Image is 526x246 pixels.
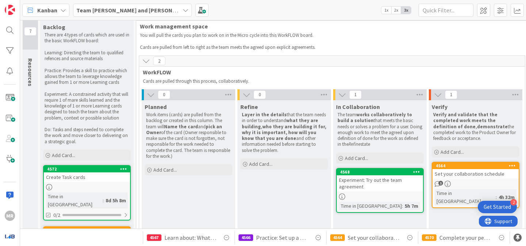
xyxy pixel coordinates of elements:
[164,124,198,130] strong: Name the card
[254,90,266,99] span: 0
[242,117,319,129] strong: what they are building
[146,112,231,159] p: Work items (cards) are pulled from the backlog or created in this column. The team will and of th...
[45,32,129,44] p: There are 4 types of cards which are used in the basic WorkFLOW board:
[340,169,423,175] div: 4568
[46,192,103,208] div: Time in [GEOGRAPHIC_DATA]
[336,168,424,213] a: 4568Experiment: Try out the team agreementTime in [GEOGRAPHIC_DATA]:5h 7m
[432,163,519,179] div: 4564Set your collaboration schedule
[47,228,130,233] div: 4571
[441,149,464,155] span: Add Card...
[44,166,130,172] div: 4572
[348,141,361,147] em: Refine
[44,166,130,182] div: 4572Create Task cards
[47,167,130,172] div: 4572
[477,124,508,130] strong: demonstrate
[140,23,519,30] span: Work management space
[239,234,253,241] div: 4566
[5,5,15,15] img: Visit kanbanzone.com
[256,233,308,242] span: Practice: Set up a team agreement
[146,124,223,136] strong: pick an Owner
[402,202,403,210] span: :
[339,202,402,210] div: Time in [GEOGRAPHIC_DATA]
[349,90,362,99] span: 1
[45,91,129,121] p: Experiment: A constrained activity that will require 1 of mare skills learned and the knowledge o...
[439,233,491,242] span: Complete your personal profile
[510,199,517,206] div: 2
[432,162,519,208] a: 4564Set your collaboration scheduleTime in [GEOGRAPHIC_DATA]:4h 32m
[140,44,515,50] p: Cards are pulled from left to right as the team meets the agreed upon explicit agreements.
[419,4,473,17] input: Quick Filter...
[445,90,457,99] span: 1
[52,152,75,159] span: Add Card...
[496,193,497,201] span: :
[44,227,130,243] div: 4571
[432,169,519,179] div: Set your collaboration schedule
[24,27,37,36] span: 7
[140,32,515,38] p: You will pull the cards you plan to work on in the Micro cycle into this WorkFLOW board.
[438,181,443,186] span: 1
[432,103,447,110] span: Verify
[53,211,60,219] span: 0/2
[45,50,129,62] p: Learning: Directing the team to qualified refences and source materials
[37,6,57,15] span: Kanban
[44,172,130,182] div: Create Task cards
[242,124,327,142] strong: who they are building it for, why it is important, how will you know that you are done
[158,90,170,99] span: 0
[337,175,423,191] div: Experiment: Try out the team agreement
[381,7,391,14] span: 1x
[249,161,272,167] span: Add Card...
[497,193,517,201] div: 4h 32m
[27,58,34,86] span: Resources
[5,231,15,241] img: avatar
[153,167,177,173] span: Add Card...
[15,1,33,10] span: Support
[145,103,167,110] span: Planned
[422,234,437,241] div: 4570
[143,78,518,84] p: Cards are pulled through this process, collaboratively.
[76,7,193,14] b: Team [PERSON_NAME] and [PERSON_NAME]
[43,23,65,31] span: Backlog
[436,163,519,168] div: 4564
[45,127,129,145] p: Do: Tasks and steps needed to complete the work and move closer to delivering on a strategic goal.
[338,112,422,148] p: The team that meets the basic needs or solves a problem for a user. Doing enough work to meet the...
[478,201,517,213] div: Open Get Started checklist, remaining modules: 2
[242,112,287,118] strong: Layer in the details
[391,7,401,14] span: 2x
[164,233,216,242] span: Learn about: What are team agreements
[336,103,380,110] span: In Collaboration
[337,169,423,175] div: 4568
[348,233,400,242] span: Set your collaboration schedule
[338,112,413,124] strong: works collaboratively to build a solution
[43,165,131,220] a: 4572Create Task cardsTime in [GEOGRAPHIC_DATA]:8d 5h 8m0/2
[403,202,420,210] div: 5h 7m
[153,56,165,65] span: 2
[44,227,130,234] div: 4571
[345,155,368,161] span: Add Card...
[242,112,327,153] p: that the team needs in order to understand , and other information needed before starting to solv...
[147,234,161,241] div: 4567
[432,163,519,169] div: 4564
[103,196,104,204] span: :
[435,189,496,205] div: Time in [GEOGRAPHIC_DATA]
[337,169,423,191] div: 4568Experiment: Try out the team agreement
[330,234,345,241] div: 4564
[45,68,129,86] p: Practice: Provides a skill to practice which allows the team to leverage knowledge gained from 1 ...
[104,196,128,204] div: 8d 5h 8m
[5,211,15,221] div: MR
[240,103,258,110] span: Refine
[433,112,518,141] p: , the completed work to the Product Owner for feedback or acceptance.
[484,203,511,211] div: Get Started
[433,112,499,130] strong: Verify and validate that the completed work meets the definition of done
[401,7,411,14] span: 3x
[143,69,516,76] span: WorkFLOW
